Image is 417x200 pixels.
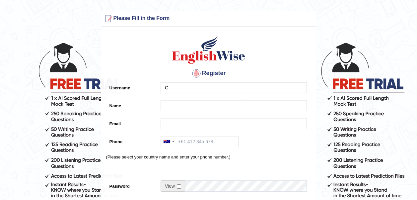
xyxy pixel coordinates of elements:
[106,154,311,160] p: (Please select your country name and enter your phone number.)
[161,136,176,147] div: Australia: +61
[106,68,311,79] h4: Register
[161,136,239,147] input: +61 412 345 678
[106,136,158,145] label: Phone
[106,118,158,127] label: Email
[106,180,158,189] label: Password
[103,13,314,24] h3: Please Fill in the Form
[106,100,158,109] label: Name
[171,35,246,65] img: Logo of English Wise create a new account for intelligent practice with AI
[106,82,158,91] label: Username
[177,184,181,189] input: Show/Hide Password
